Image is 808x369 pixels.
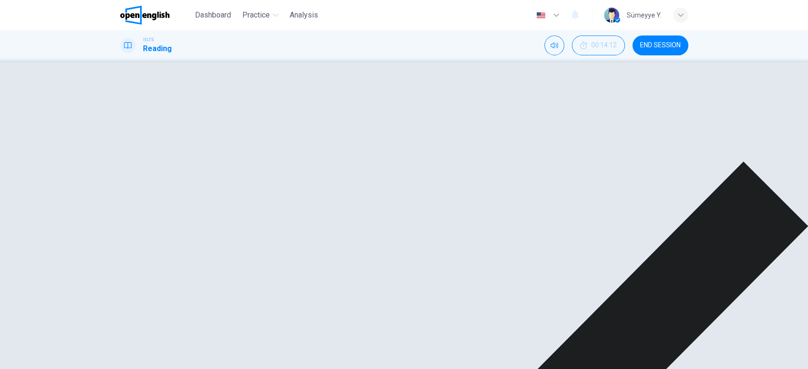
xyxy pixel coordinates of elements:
[239,7,282,24] button: Practice
[143,43,172,54] h1: Reading
[242,9,270,21] span: Practice
[572,35,625,55] div: Hide
[544,35,564,55] div: Mute
[632,35,688,55] button: END SESSION
[120,6,170,25] img: OpenEnglish logo
[640,42,681,49] span: END SESSION
[191,7,235,24] button: Dashboard
[591,42,617,49] span: 00:14:12
[290,9,318,21] span: Analysis
[120,6,192,25] a: OpenEnglish logo
[195,9,231,21] span: Dashboard
[286,7,322,24] button: Analysis
[604,8,619,23] img: Profile picture
[535,12,547,19] img: en
[627,9,662,21] div: Sümeyye Y.
[143,36,154,43] span: IELTS
[572,35,625,55] button: 00:14:12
